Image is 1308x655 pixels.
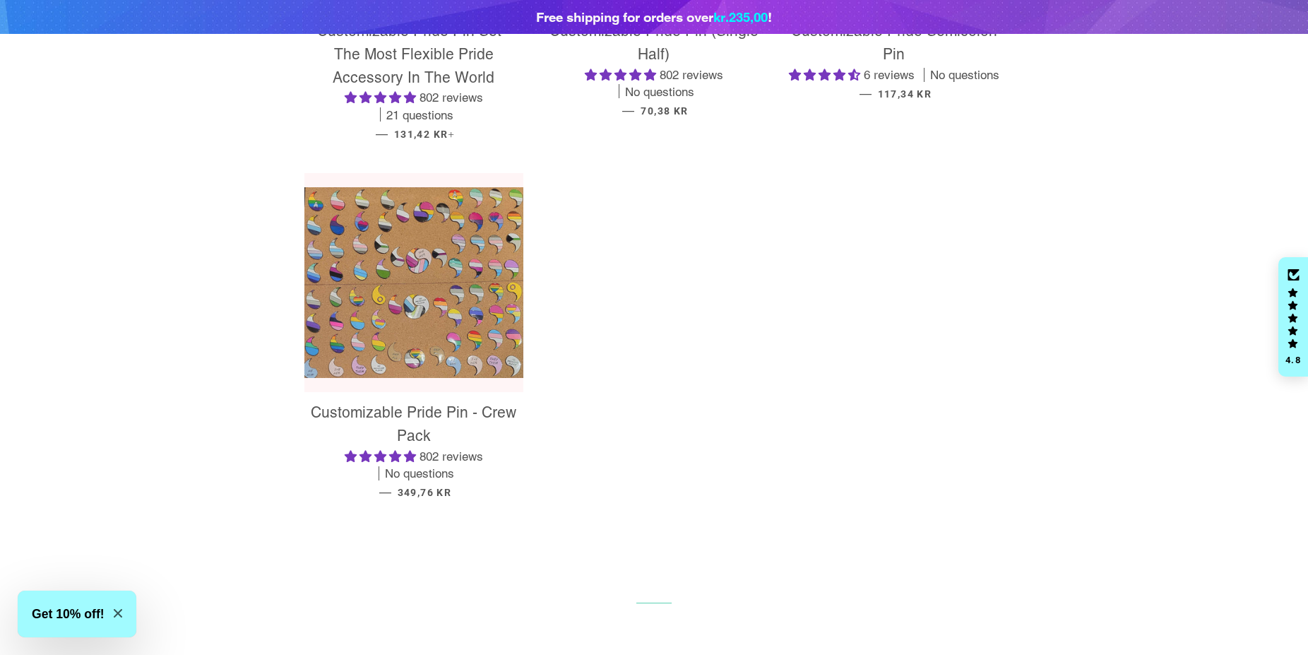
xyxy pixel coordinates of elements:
span: No questions [930,67,999,84]
span: 802 reviews [420,90,483,105]
span: 21 questions [386,107,453,124]
span: Customizable Pride Semicolon Pin [791,22,997,63]
span: 4.83 stars [345,449,420,464]
span: — [376,126,388,141]
span: 4.67 stars [789,68,864,82]
span: 6 reviews [864,68,915,82]
a: Customizable Pride Pin Set - The Most Flexible Pride Accessory In The World 4.83 stars 802 review... [304,11,523,152]
span: 802 reviews [420,449,483,464]
span: Customizable Pride Pin - Crew Pack [311,403,516,444]
span: 349,76 kr [398,487,452,498]
span: — [860,86,872,100]
span: kr.235,00 [713,9,768,25]
span: Customizable Pride Pin (Single Half) [549,22,759,63]
span: — [622,103,634,117]
span: Customizable Pride Pin Set - The Most Flexible Pride Accessory In The World [317,22,511,86]
div: 4.8 [1285,355,1302,365]
span: 117,34 kr [878,88,932,100]
span: 131,42 kr [394,129,455,140]
span: 4.83 stars [345,90,420,105]
span: 70,38 kr [641,105,688,117]
span: No questions [385,466,454,483]
span: 802 reviews [660,68,723,82]
a: Customizable Pride Semicolon Pin 4.67 stars 6 reviews No questions — 117,34 kr [785,11,1004,112]
span: No questions [625,84,694,101]
div: Free shipping for orders over ! [536,7,772,27]
a: Customizable Pride Pin (Single Half) 4.83 stars 802 reviews No questions — 70,38 kr [545,11,763,129]
span: 4.83 stars [585,68,660,82]
div: Click to open Judge.me floating reviews tab [1278,257,1308,377]
span: — [379,485,391,499]
a: Customizable Pride Pin - Crew Pack 4.83 stars 802 reviews No questions — 349,76 kr [304,392,523,510]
